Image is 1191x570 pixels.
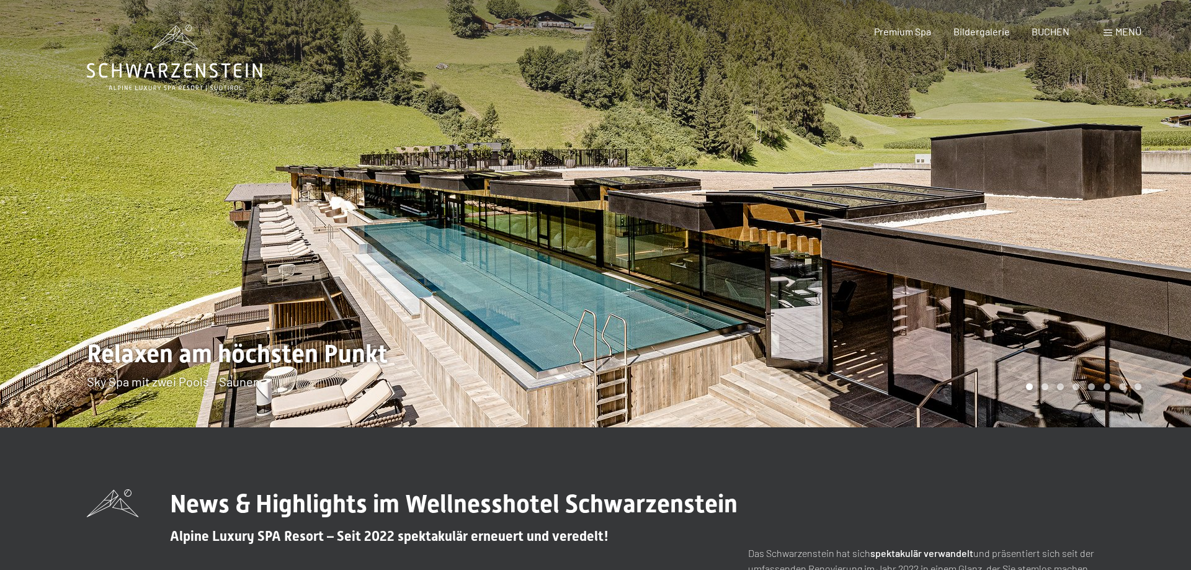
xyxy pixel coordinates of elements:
div: Carousel Pagination [1022,383,1141,390]
div: Carousel Page 4 [1073,383,1079,390]
a: Bildergalerie [953,25,1010,37]
div: Carousel Page 3 [1057,383,1064,390]
div: Carousel Page 8 [1135,383,1141,390]
span: Menü [1115,25,1141,37]
div: Carousel Page 5 [1088,383,1095,390]
div: Carousel Page 2 [1042,383,1048,390]
div: Carousel Page 1 (Current Slide) [1026,383,1033,390]
span: News & Highlights im Wellnesshotel Schwarzenstein [170,489,738,519]
a: BUCHEN [1032,25,1069,37]
a: Premium Spa [874,25,931,37]
strong: spektakulär verwandelt [870,547,973,559]
span: Alpine Luxury SPA Resort – Seit 2022 spektakulär erneuert und veredelt! [170,528,609,544]
div: Carousel Page 6 [1104,383,1110,390]
div: Carousel Page 7 [1119,383,1126,390]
